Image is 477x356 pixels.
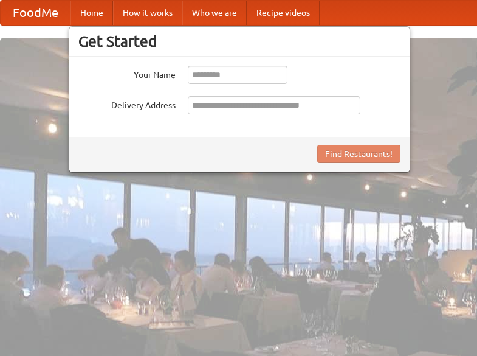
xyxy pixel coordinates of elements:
[182,1,247,25] a: Who we are
[78,66,176,81] label: Your Name
[317,145,400,163] button: Find Restaurants!
[78,96,176,111] label: Delivery Address
[70,1,113,25] a: Home
[113,1,182,25] a: How it works
[78,32,400,51] h3: Get Started
[1,1,70,25] a: FoodMe
[247,1,320,25] a: Recipe videos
